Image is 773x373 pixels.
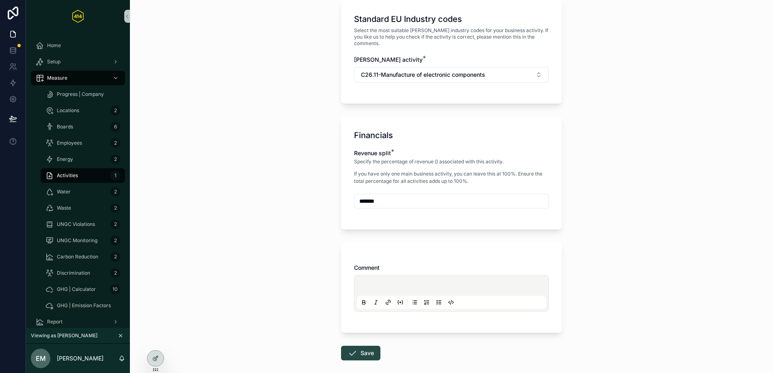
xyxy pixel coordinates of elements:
span: Water [57,189,71,195]
span: Activities [57,172,78,179]
span: GHG | Calculator [57,286,96,293]
span: Discrimination [57,270,90,276]
div: 1 [110,171,120,180]
a: Home [31,38,125,53]
button: Save [341,346,380,360]
a: UNGC Monitoring2 [41,233,125,248]
div: 2 [110,154,120,164]
a: Setup [31,54,125,69]
a: Discrimination2 [41,266,125,280]
div: 2 [110,268,120,278]
span: Progress | Company [57,91,104,98]
p: If you have only one main business activity, you can leave this at 100%. Ensure the total percent... [354,170,549,185]
a: UNGC Violations2 [41,217,125,232]
img: App logo [72,10,84,23]
a: Boards6 [41,119,125,134]
button: Select Button [354,67,549,82]
div: 2 [110,252,120,262]
div: 2 [110,138,120,148]
a: Waste2 [41,201,125,215]
p: [PERSON_NAME] [57,354,104,362]
p: Specify the percentage of revenue () associated with this activity. [354,158,549,165]
a: Water2 [41,184,125,199]
span: Comment [354,264,380,271]
span: Carbon Reduction [57,254,98,260]
span: GHG | Emission Factors [57,302,111,309]
div: scrollable content [26,33,130,328]
div: 2 [110,203,120,213]
a: Activities1 [41,168,125,183]
span: EM [36,353,46,363]
span: Locations [57,107,79,114]
span: Viewing as [PERSON_NAME] [31,332,97,339]
span: Home [47,42,61,49]
span: Employees [57,140,82,146]
a: Carbon Reduction2 [41,249,125,264]
div: 6 [110,122,120,132]
span: Report [47,319,63,325]
div: 2 [110,236,120,245]
span: Revenue split [354,150,391,156]
span: UNGC Violations [57,221,95,228]
span: Select the most suitable [PERSON_NAME] industry codes for your business activity. If you like us ... [354,27,549,47]
span: Setup [47,59,60,65]
span: C26.11-Manufacture of electronic components [361,71,485,79]
a: GHG | Emission Factors [41,298,125,313]
span: Boards [57,124,73,130]
h1: Financials [354,130,393,141]
a: Report [31,314,125,329]
h1: Standard EU Industry codes [354,13,462,25]
a: Employees2 [41,136,125,150]
a: Locations2 [41,103,125,118]
a: Energy2 [41,152,125,167]
div: 2 [110,106,120,115]
a: Measure [31,71,125,85]
span: UNGC Monitoring [57,237,97,244]
div: 2 [110,187,120,197]
span: [PERSON_NAME] activity [354,56,423,63]
span: Measure [47,75,67,81]
div: 10 [110,284,120,294]
div: 2 [110,219,120,229]
span: Waste [57,205,71,211]
a: GHG | Calculator10 [41,282,125,297]
span: Energy [57,156,73,163]
a: Progress | Company [41,87,125,102]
